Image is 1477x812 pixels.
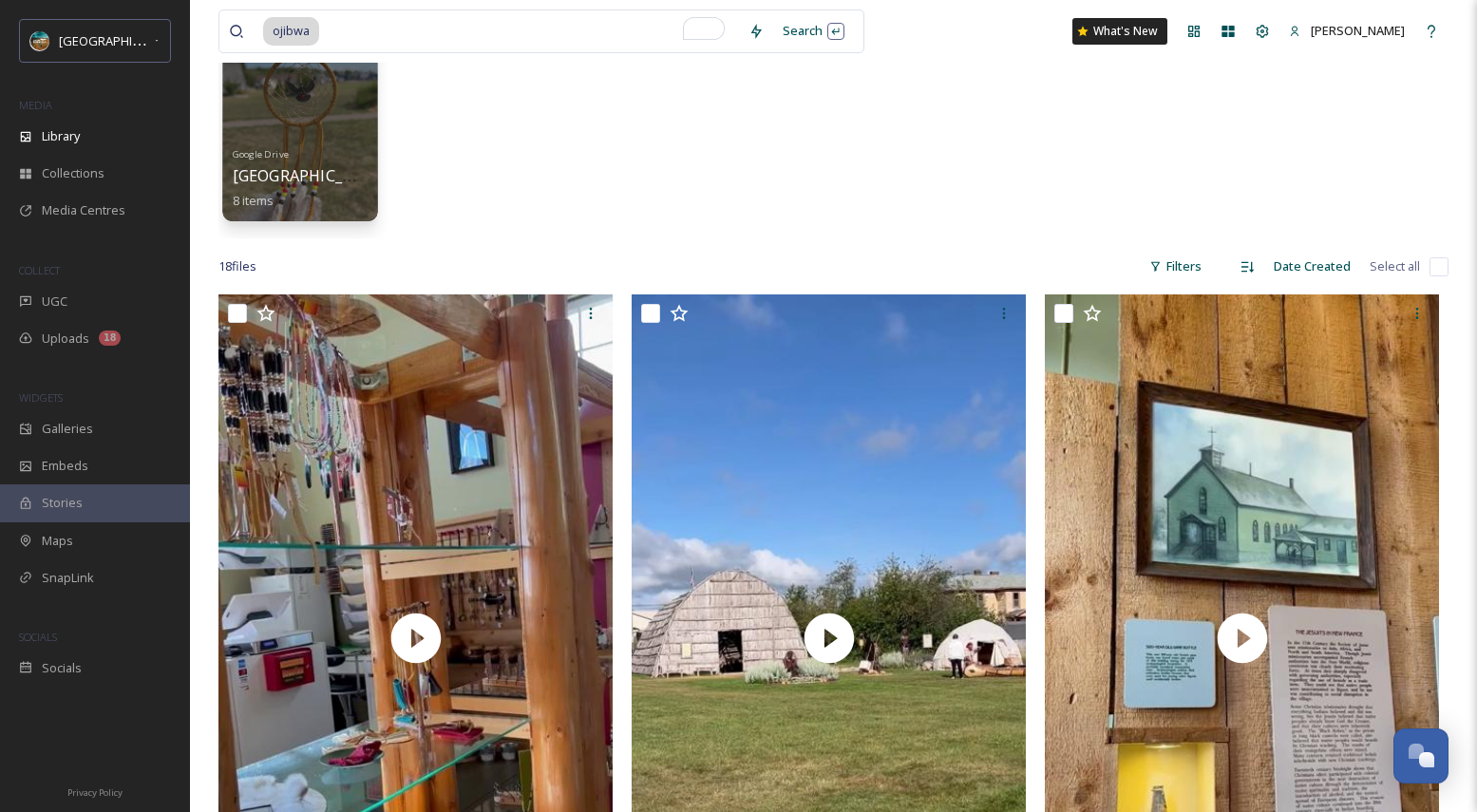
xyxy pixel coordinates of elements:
[1140,248,1211,285] div: Filters
[321,10,739,52] input: To enrich screen reader interactions, please activate Accessibility in Grammarly extension settings
[99,330,121,346] div: 18
[30,31,49,50] img: Snapsea%20Profile.jpg
[42,659,82,677] span: Socials
[1279,12,1414,49] a: [PERSON_NAME]
[1072,18,1167,45] a: What's New
[233,147,289,160] span: Google Drive
[1311,22,1405,39] span: [PERSON_NAME]
[1264,248,1360,285] div: Date Created
[42,494,83,512] span: Stories
[42,330,89,348] span: Uploads
[233,191,275,208] span: 8 items
[233,165,541,186] span: [GEOGRAPHIC_DATA] Culture - @hollydays
[42,569,94,587] span: SnapLink
[42,532,73,550] span: Maps
[19,390,63,405] span: WIDGETS
[1393,728,1449,784] button: Open Chat
[42,420,93,438] span: Galleries
[263,17,319,45] span: ojibwa
[42,457,88,475] span: Embeds
[19,630,57,644] span: SOCIALS
[1370,257,1420,275] span: Select all
[67,786,123,799] span: Privacy Policy
[42,293,67,311] span: UGC
[59,31,244,49] span: [GEOGRAPHIC_DATA][US_STATE]
[19,263,60,277] span: COLLECT
[773,12,854,49] div: Search
[42,201,125,219] span: Media Centres
[19,98,52,112] span: MEDIA
[67,780,123,803] a: Privacy Policy
[42,164,104,182] span: Collections
[233,142,541,208] a: Google Drive[GEOGRAPHIC_DATA] Culture - @hollydays8 items
[218,257,256,275] span: 18 file s
[42,127,80,145] span: Library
